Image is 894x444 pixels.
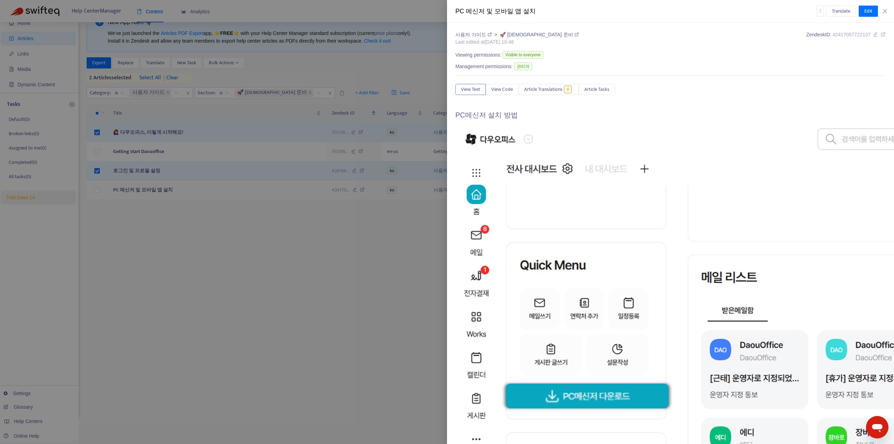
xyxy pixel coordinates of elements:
[455,84,486,95] button: View Text
[880,8,890,15] button: Close
[579,84,615,95] button: Article Tasks
[826,6,856,17] button: Translate
[818,8,823,13] span: more
[455,51,501,59] span: Viewing permissions:
[832,7,850,15] span: Translate
[859,6,878,17] button: Edit
[455,111,886,119] h2: PC메신저 설치 방법
[882,8,888,14] span: close
[514,63,532,70] span: 관리자
[455,32,493,37] a: 사용자 가이드
[486,84,519,95] button: View Code
[866,416,888,438] iframe: 메시징 창을 시작하는 버튼
[524,86,563,93] span: Article Translations
[519,84,579,95] button: Article Translations0
[500,32,578,37] a: 🚀 [DEMOGRAPHIC_DATA] 준비
[864,7,872,15] span: Edit
[491,86,513,93] span: View Code
[455,38,579,46] div: Last edited at [DATE] 10:48
[806,31,886,46] div: Zendesk ID:
[455,63,513,70] span: Management permissions:
[455,7,817,16] div: PC 메신저 및 모바일 앱 설치
[455,31,579,38] div: >
[584,86,609,93] span: Article Tasks
[833,32,871,37] span: 42417057722137
[461,86,480,93] span: View Text
[503,51,543,59] span: Visible to everyone
[564,86,572,93] span: 0
[817,6,824,17] button: more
